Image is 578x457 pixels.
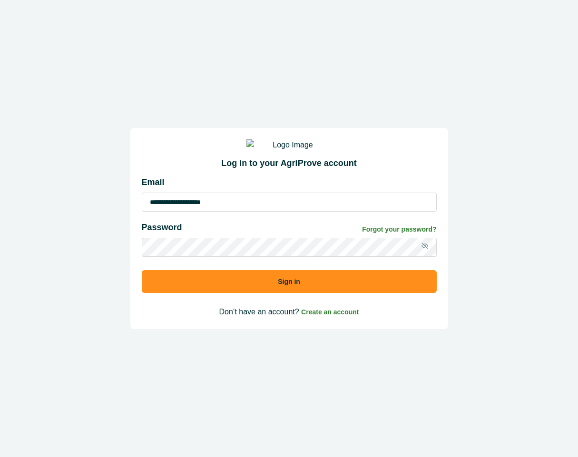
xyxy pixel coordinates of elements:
[246,139,332,151] img: Logo Image
[142,158,437,169] h2: Log in to your AgriProve account
[142,176,437,189] p: Email
[142,270,437,293] button: Sign in
[142,306,437,318] p: Don’t have an account?
[301,308,359,316] a: Create an account
[362,224,436,234] a: Forgot your password?
[142,221,182,234] p: Password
